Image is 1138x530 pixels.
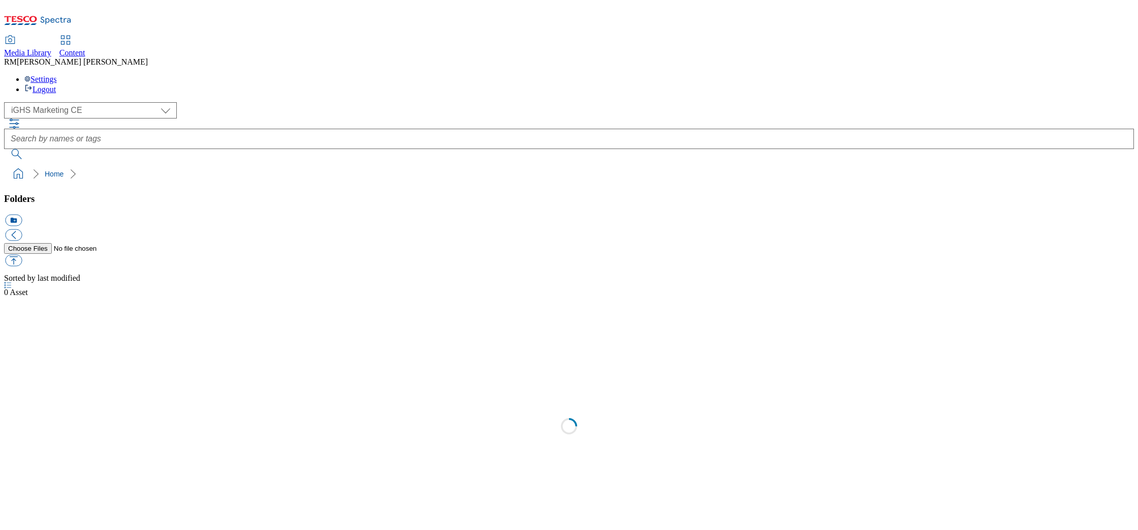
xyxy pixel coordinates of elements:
span: Media Library [4,48,51,57]
a: Home [45,170,64,178]
span: RM [4,57,17,66]
h3: Folders [4,193,1134,204]
a: Logout [24,85,56,94]
a: Content [59,36,85,57]
span: [PERSON_NAME] [PERSON_NAME] [17,57,148,66]
span: Asset [4,288,28,297]
a: Media Library [4,36,51,57]
span: Content [59,48,85,57]
span: 0 [4,288,10,297]
input: Search by names or tags [4,129,1134,149]
nav: breadcrumb [4,164,1134,184]
a: Settings [24,75,57,83]
span: Sorted by last modified [4,274,80,282]
a: home [10,166,26,182]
